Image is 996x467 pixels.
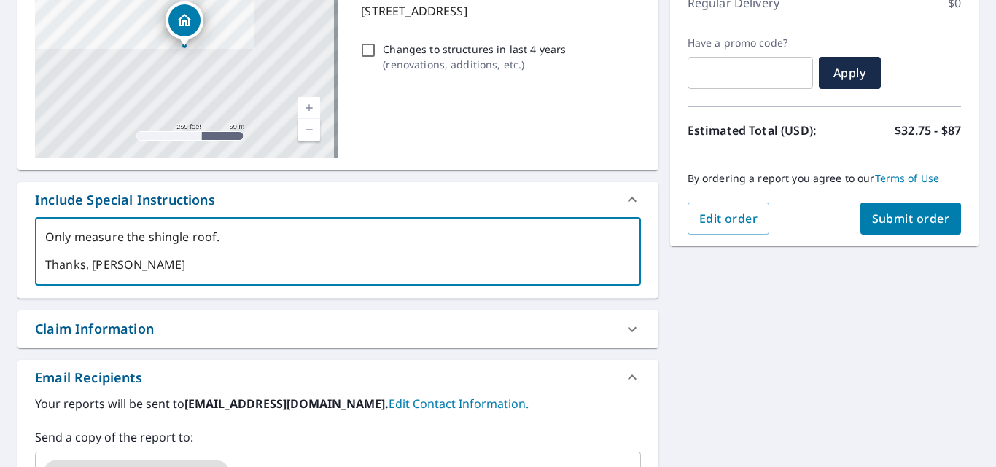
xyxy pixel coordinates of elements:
a: EditContactInfo [389,396,529,412]
button: Edit order [688,203,770,235]
p: ( renovations, additions, etc. ) [383,57,566,72]
label: Send a copy of the report to: [35,428,641,446]
label: Your reports will be sent to [35,395,641,412]
textarea: This roof has a few flat roofs. Please do not measure the flat roofs. Only measure the shingle ro... [45,231,631,272]
div: Claim Information [17,310,658,348]
span: Submit order [872,211,950,227]
p: [STREET_ADDRESS] [361,2,634,20]
b: [EMAIL_ADDRESS][DOMAIN_NAME]. [184,396,389,412]
span: Apply [830,65,869,81]
div: Claim Information [35,319,154,339]
div: Email Recipients [35,368,142,388]
p: By ordering a report you agree to our [688,172,961,185]
button: Submit order [860,203,962,235]
a: Terms of Use [875,171,940,185]
div: Email Recipients [17,360,658,395]
p: Estimated Total (USD): [688,122,825,139]
span: Edit order [699,211,758,227]
p: Changes to structures in last 4 years [383,42,566,57]
div: Include Special Instructions [17,182,658,217]
button: Apply [819,57,881,89]
label: Have a promo code? [688,36,813,50]
a: Current Level 17, Zoom In [298,97,320,119]
a: Current Level 17, Zoom Out [298,119,320,141]
div: Dropped pin, building 1, Residential property, 1720 W Locust St Milwaukee, WI 53206 [166,1,203,47]
p: $32.75 - $87 [895,122,961,139]
div: Include Special Instructions [35,190,215,210]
